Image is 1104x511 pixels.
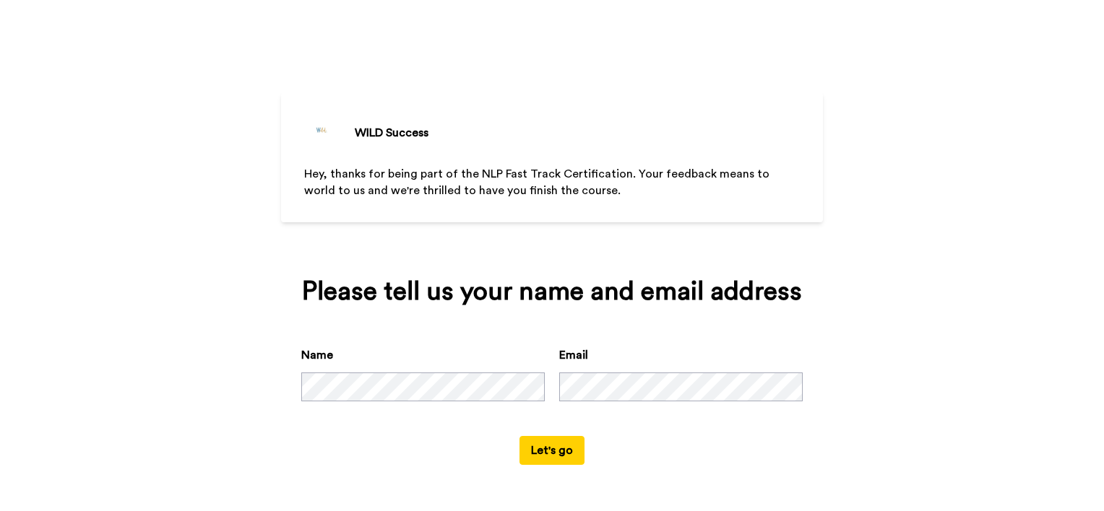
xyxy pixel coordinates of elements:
span: Hey, thanks for being part of the NLP Fast Track Certification. Your feedback means to world to u... [304,168,772,196]
div: WILD Success [355,124,428,141]
label: Name [301,346,333,364]
button: Let's go [519,436,585,465]
label: Email [559,346,588,364]
div: Please tell us your name and email address [301,277,803,306]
